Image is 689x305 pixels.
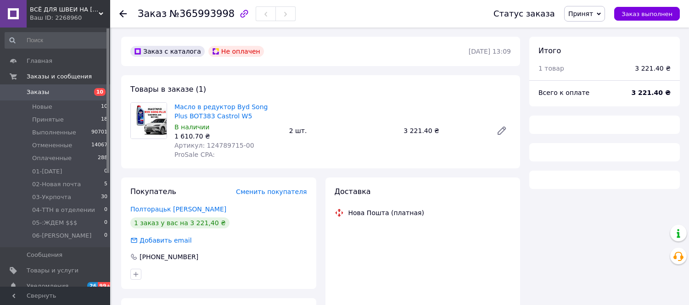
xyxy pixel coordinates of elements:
[101,103,107,111] span: 10
[174,103,268,120] a: Масло в редуктор Byd Song Plus BOT383 Castrol W5
[493,122,511,140] a: Редактировать
[174,142,254,149] span: Артикул: 124789715-00
[27,88,49,96] span: Заказы
[27,72,92,81] span: Заказы и сообщения
[130,85,206,94] span: Товары в заказе (1)
[32,180,81,189] span: 02-Новая почта
[469,48,511,55] time: [DATE] 13:09
[32,154,72,162] span: Оплаченные
[614,7,680,21] button: Заказ выполнен
[104,232,107,240] span: 0
[169,8,235,19] span: №365993998
[27,266,78,275] span: Товары и услуги
[104,206,107,214] span: 0
[119,9,127,18] div: Вернуться назад
[138,8,167,19] span: Заказ
[91,128,107,137] span: 90701
[101,116,107,124] span: 18
[104,167,107,176] span: 0
[129,236,193,245] div: Добавить email
[104,219,107,227] span: 0
[30,14,110,22] div: Ваш ID: 2268960
[32,193,71,201] span: 03-Укрпочта
[32,206,95,214] span: 04-ТТН в отделении
[98,282,113,290] span: 99+
[631,89,671,96] b: 3 221.40 ₴
[622,11,672,17] span: Заказ выполнен
[538,46,561,55] span: Итого
[174,123,209,131] span: В наличии
[101,193,107,201] span: 30
[346,208,426,217] div: Нова Пошта (платная)
[493,9,555,18] div: Статус заказа
[538,89,589,96] span: Всего к оплате
[208,46,264,57] div: Не оплачен
[400,124,489,137] div: 3 221.40 ₴
[130,217,230,228] div: 1 заказ у вас на 3 221,40 ₴
[5,32,108,49] input: Поиск
[130,187,176,196] span: Покупатель
[87,282,98,290] span: 26
[139,236,193,245] div: Добавить email
[32,116,64,124] span: Принятые
[236,188,307,195] span: Сменить покупателя
[174,151,215,158] span: ProSale CPA:
[27,251,62,259] span: Сообщения
[538,65,564,72] span: 1 товар
[131,103,167,139] img: Масло в редуктор Byd Song Plus BOT383 Castrol W5
[30,6,99,14] span: ВСЁ ДЛЯ ШВЕИ НА SINDTEX.COM
[32,167,62,176] span: 01-[DATE]
[335,187,371,196] span: Доставка
[98,154,107,162] span: 288
[286,124,400,137] div: 2 шт.
[139,252,199,261] div: [PHONE_NUMBER]
[174,132,282,141] div: 1 610.70 ₴
[130,46,205,57] div: Заказ с каталога
[130,205,226,213] a: Полторацьк [PERSON_NAME]
[27,282,68,290] span: Уведомления
[32,103,52,111] span: Новые
[635,64,671,73] div: 3 221.40 ₴
[27,57,52,65] span: Главная
[32,141,72,150] span: Отмененные
[32,219,77,227] span: 05-:ЖДЕМ $$$
[94,88,106,96] span: 10
[32,232,91,240] span: 06-[PERSON_NAME]
[568,10,593,17] span: Принят
[32,128,76,137] span: Выполненные
[91,141,107,150] span: 14067
[104,180,107,189] span: 5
